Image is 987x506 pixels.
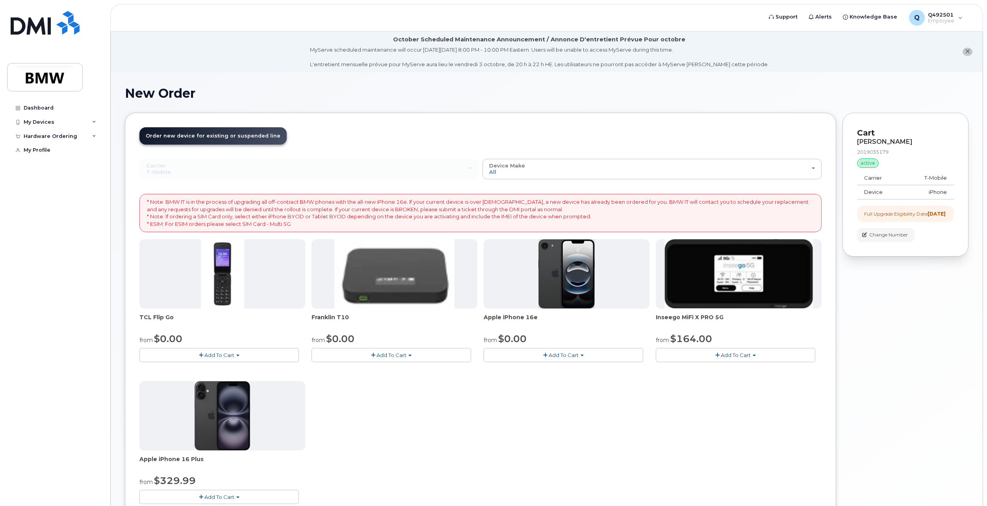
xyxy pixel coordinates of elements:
strong: [DATE] [928,211,946,217]
div: Apple iPhone 16e [484,313,649,329]
small: from [656,337,669,344]
p: Cart [857,127,954,139]
div: Inseego MiFi X PRO 5G [656,313,822,329]
span: Order new device for existing or suspended line [146,133,280,139]
span: All [489,169,496,175]
span: $0.00 [154,333,182,344]
iframe: Messenger Launcher [953,472,981,500]
span: Add To Cart [549,352,579,358]
div: MyServe scheduled maintenance will occur [DATE][DATE] 8:00 PM - 10:00 PM Eastern. Users will be u... [310,46,769,68]
div: Apple iPhone 16 Plus [139,455,305,471]
div: Franklin T10 [312,313,477,329]
div: [PERSON_NAME] [857,138,954,145]
span: Change Number [869,231,908,238]
td: Device [857,185,903,199]
small: from [139,337,153,344]
small: from [312,337,325,344]
img: t10.jpg [334,239,454,309]
small: from [484,337,497,344]
button: close notification [963,48,972,56]
img: cut_small_inseego_5G.jpg [664,239,813,309]
span: $0.00 [498,333,527,344]
span: $164.00 [670,333,712,344]
img: TCL_FLIP_MODE.jpg [201,239,244,309]
img: iphone_16_plus.png [195,381,250,450]
div: 2019035179 [857,149,954,155]
button: Add To Cart [139,490,299,504]
button: Change Number [857,228,915,242]
button: Add To Cart [312,348,471,362]
button: Device Make All [482,159,822,179]
small: from [139,478,153,486]
span: Add To Cart [721,352,751,358]
div: TCL Flip Go [139,313,305,329]
td: Carrier [857,171,903,185]
td: iPhone [903,185,954,199]
span: $0.00 [326,333,354,344]
span: $329.99 [154,475,196,486]
div: active [857,158,879,168]
h1: New Order [125,86,968,100]
p: * Note: BMW IT is in the process of upgrading all off-contract BMW phones with the all-new iPhone... [147,198,814,227]
div: Full Upgrade Eligibility Date [864,210,946,217]
img: iphone16e.png [538,239,595,309]
button: Add To Cart [139,348,299,362]
td: T-Mobile [903,171,954,185]
span: Add To Cart [204,352,234,358]
span: Device Make [489,162,525,169]
span: Add To Cart [204,494,234,500]
button: Add To Cart [656,348,815,362]
button: Add To Cart [484,348,643,362]
div: October Scheduled Maintenance Announcement / Annonce D'entretient Prévue Pour octobre [393,35,685,44]
span: Add To Cart [377,352,406,358]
